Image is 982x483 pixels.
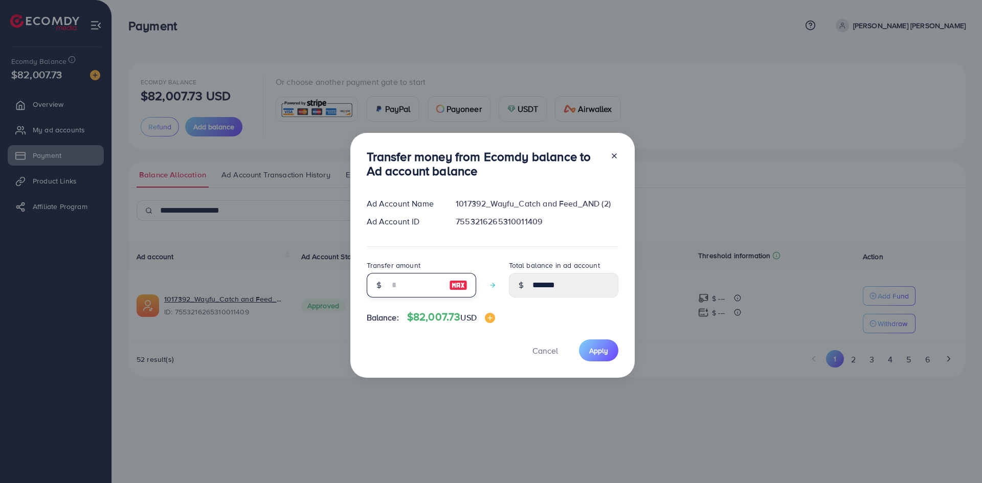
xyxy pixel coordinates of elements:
[367,312,399,324] span: Balance:
[939,437,974,475] iframe: Chat
[359,198,448,210] div: Ad Account Name
[532,345,558,356] span: Cancel
[448,216,626,227] div: 7553216265310011409
[449,279,467,291] img: image
[448,198,626,210] div: 1017392_Wayfu_Catch and Feed_AND (2)
[407,311,495,324] h4: $82,007.73
[579,339,618,361] button: Apply
[367,149,602,179] h3: Transfer money from Ecomdy balance to Ad account balance
[520,339,571,361] button: Cancel
[485,313,495,323] img: image
[460,312,476,323] span: USD
[367,260,420,270] label: Transfer amount
[589,346,608,356] span: Apply
[509,260,600,270] label: Total balance in ad account
[359,216,448,227] div: Ad Account ID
